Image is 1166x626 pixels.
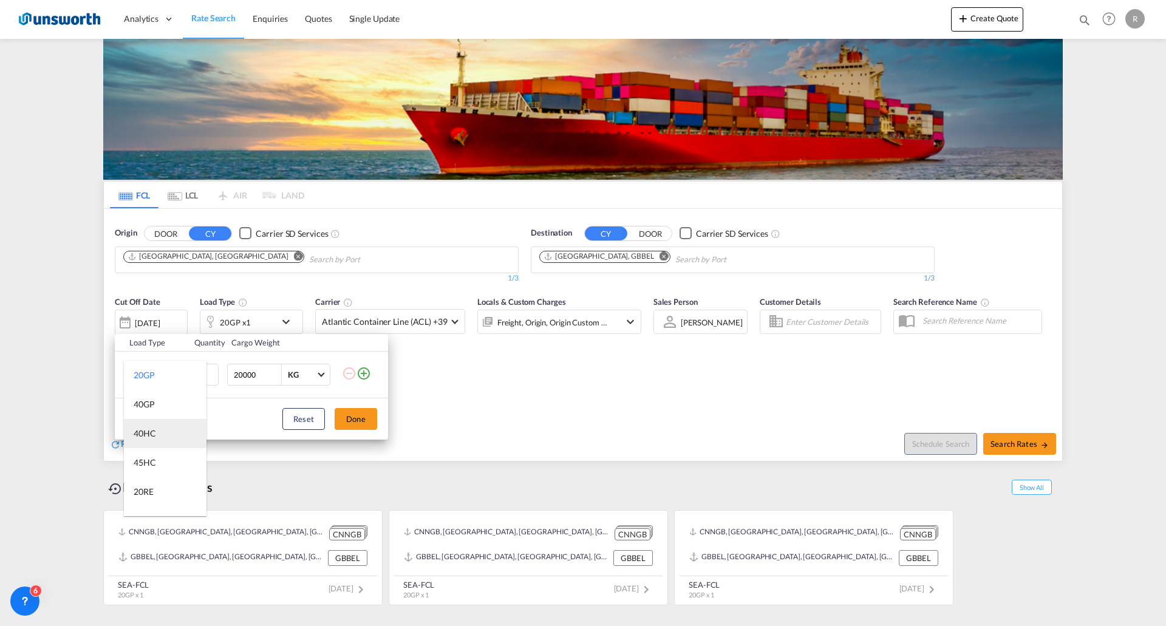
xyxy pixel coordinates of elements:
div: 20GP [134,369,155,381]
div: 20RE [134,486,154,498]
div: 45HC [134,457,156,469]
div: 40GP [134,398,155,410]
div: 40HC [134,427,156,440]
div: 40RE [134,515,154,527]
